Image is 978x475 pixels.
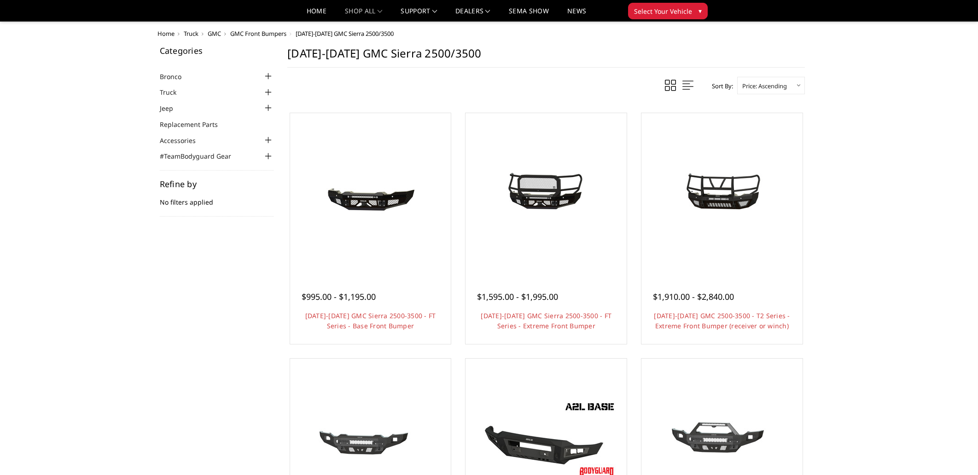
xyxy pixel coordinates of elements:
span: $995.00 - $1,195.00 [302,291,376,302]
h5: Categories [160,46,274,55]
a: shop all [345,8,382,21]
a: 2020-2023 GMC Sierra 2500-3500 - FT Series - Base Front Bumper 2020-2023 GMC Sierra 2500-3500 - F... [292,115,449,272]
a: Truck [160,87,188,97]
a: 2020-2023 GMC Sierra 2500-3500 - FT Series - Extreme Front Bumper 2020-2023 GMC Sierra 2500-3500 ... [468,115,624,272]
a: SEMA Show [509,8,549,21]
span: [DATE]-[DATE] GMC Sierra 2500/3500 [296,29,394,38]
a: Accessories [160,136,207,145]
a: #TeamBodyguard Gear [160,151,243,161]
a: [DATE]-[DATE] GMC Sierra 2500-3500 - FT Series - Extreme Front Bumper [481,311,611,330]
a: [DATE]-[DATE] GMC Sierra 2500-3500 - FT Series - Base Front Bumper [305,311,436,330]
span: $1,595.00 - $1,995.00 [477,291,558,302]
a: Replacement Parts [160,120,229,129]
a: GMC Front Bumpers [230,29,286,38]
span: ▾ [699,6,702,16]
a: Dealers [455,8,490,21]
a: Support [401,8,437,21]
span: Select Your Vehicle [634,6,692,16]
a: Home [157,29,175,38]
img: 2020-2023 GMC 2500-3500 - T2 Series - Extreme Front Bumper (receiver or winch) [648,159,796,229]
span: $1,910.00 - $2,840.00 [653,291,734,302]
div: No filters applied [160,180,274,217]
a: News [567,8,586,21]
a: GMC [208,29,221,38]
label: Sort By: [707,79,733,93]
h5: Refine by [160,180,274,188]
a: Home [307,8,326,21]
img: 2020-2023 GMC 2500-3500 - Freedom Series - Base Front Bumper (non-winch) [297,406,444,472]
a: [DATE]-[DATE] GMC 2500-3500 - T2 Series - Extreme Front Bumper (receiver or winch) [654,311,790,330]
a: Jeep [160,103,185,113]
a: Bronco [160,72,193,81]
a: Truck [184,29,198,38]
h1: [DATE]-[DATE] GMC Sierra 2500/3500 [287,46,805,68]
img: 2020-2023 GMC 2500-3500 - Freedom Series - Sport Front Bumper (non-winch) [648,406,796,472]
a: 2020-2023 GMC 2500-3500 - T2 Series - Extreme Front Bumper (receiver or winch) 2020-2023 GMC 2500... [644,115,800,272]
button: Select Your Vehicle [628,3,708,19]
